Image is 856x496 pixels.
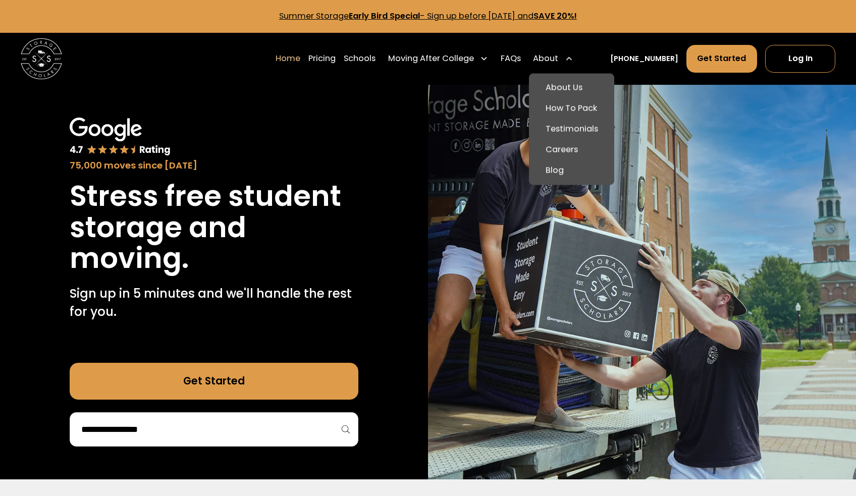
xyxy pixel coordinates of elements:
div: Moving After College [384,44,493,73]
a: Summer StorageEarly Bird Special- Sign up before [DATE] andSAVE 20%! [279,10,577,22]
div: Moving After College [388,52,474,65]
p: Sign up in 5 minutes and we'll handle the rest for you. [70,285,358,322]
nav: About [529,74,614,185]
strong: Early Bird Special [349,10,420,22]
div: About [529,44,577,73]
img: Storage Scholars main logo [21,38,62,80]
a: Blog [533,160,610,181]
a: Log In [765,45,835,73]
h1: Stress free student storage and moving. [70,181,358,274]
div: 75,000 moves since [DATE] [70,158,358,173]
a: [PHONE_NUMBER] [610,53,678,64]
a: Get Started [70,363,358,400]
div: About [533,52,558,65]
a: Pricing [308,44,336,73]
a: home [21,38,62,80]
a: Home [276,44,300,73]
a: FAQs [501,44,521,73]
a: Careers [533,139,610,160]
a: Testimonials [533,119,610,140]
strong: SAVE 20%! [533,10,577,22]
a: How To Pack [533,98,610,119]
img: Google 4.7 star rating [70,118,171,156]
a: Schools [344,44,376,73]
img: Storage Scholars makes moving and storage easy. [428,85,856,480]
a: About Us [533,78,610,98]
a: Get Started [686,45,757,73]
